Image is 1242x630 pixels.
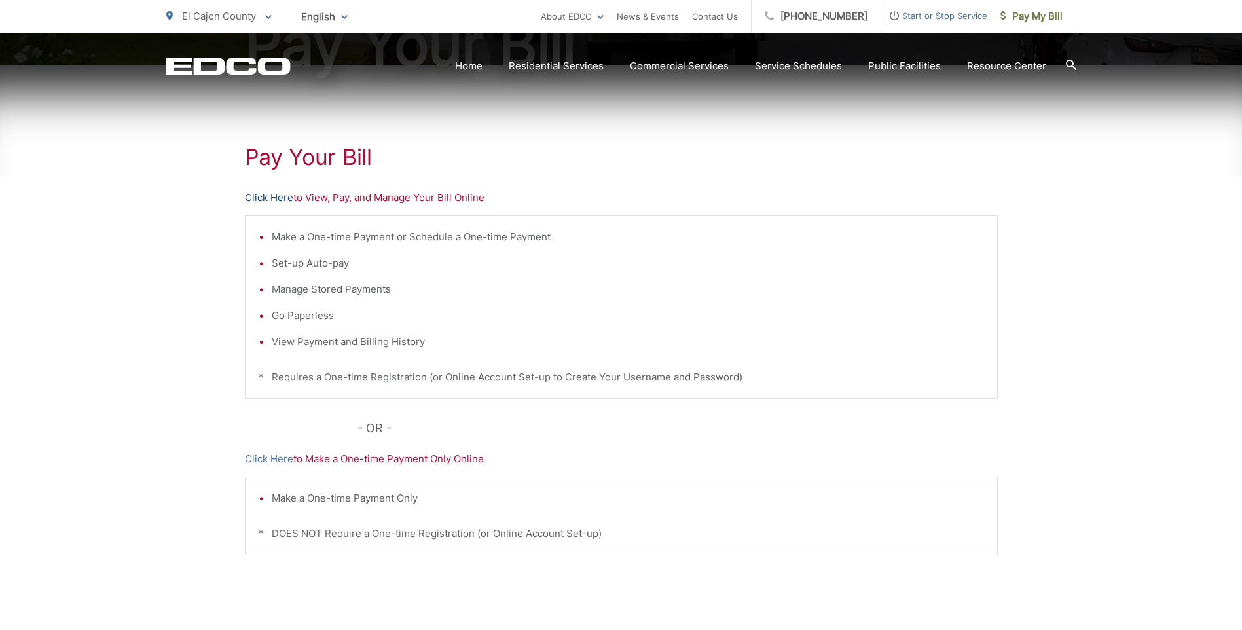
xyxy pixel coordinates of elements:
h1: Pay Your Bill [245,144,998,170]
a: Home [455,58,483,74]
span: English [291,5,357,28]
li: Go Paperless [272,308,984,324]
p: to View, Pay, and Manage Your Bill Online [245,190,998,206]
a: Resource Center [967,58,1046,74]
p: * DOES NOT Require a One-time Registration (or Online Account Set-up) [259,526,984,542]
a: EDCD logo. Return to the homepage. [166,57,291,75]
li: Set-up Auto-pay [272,255,984,271]
li: Manage Stored Payments [272,282,984,297]
a: Public Facilities [868,58,941,74]
a: Click Here [245,190,293,206]
p: - OR - [357,418,998,438]
li: Make a One-time Payment or Schedule a One-time Payment [272,229,984,245]
span: Pay My Bill [1000,9,1063,24]
span: El Cajon County [182,10,256,22]
a: Service Schedules [755,58,842,74]
a: Click Here [245,451,293,467]
a: About EDCO [541,9,604,24]
p: to Make a One-time Payment Only Online [245,451,998,467]
a: Contact Us [692,9,738,24]
a: News & Events [617,9,679,24]
a: Commercial Services [630,58,729,74]
li: View Payment and Billing History [272,334,984,350]
li: Make a One-time Payment Only [272,491,984,506]
p: * Requires a One-time Registration (or Online Account Set-up to Create Your Username and Password) [259,369,984,385]
a: Residential Services [509,58,604,74]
